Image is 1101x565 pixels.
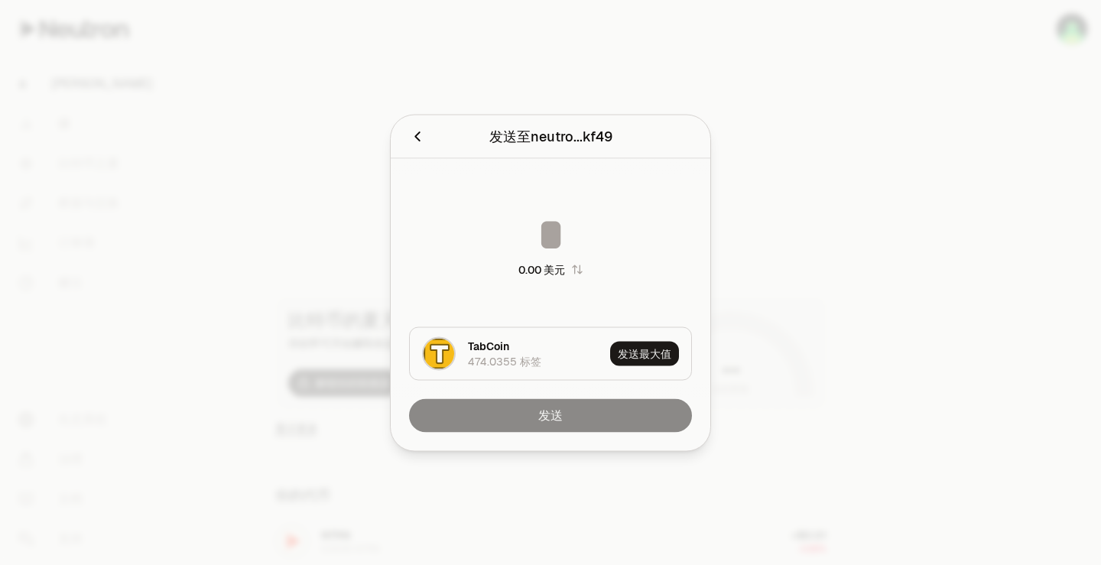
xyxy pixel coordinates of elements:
button: 关闭 [409,125,426,147]
font: neutro...kf49 [531,127,612,144]
font: 发送至 [489,127,531,144]
font: TabCoin [468,339,509,352]
font: 0.00 美元 [518,262,565,276]
button: 发送最大值 [610,341,679,365]
font: 474.0355 标签 [468,354,541,368]
img: TAB 徽标 [424,338,454,369]
button: 0.00 美元 [518,261,583,277]
font: 发送最大值 [618,346,671,360]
